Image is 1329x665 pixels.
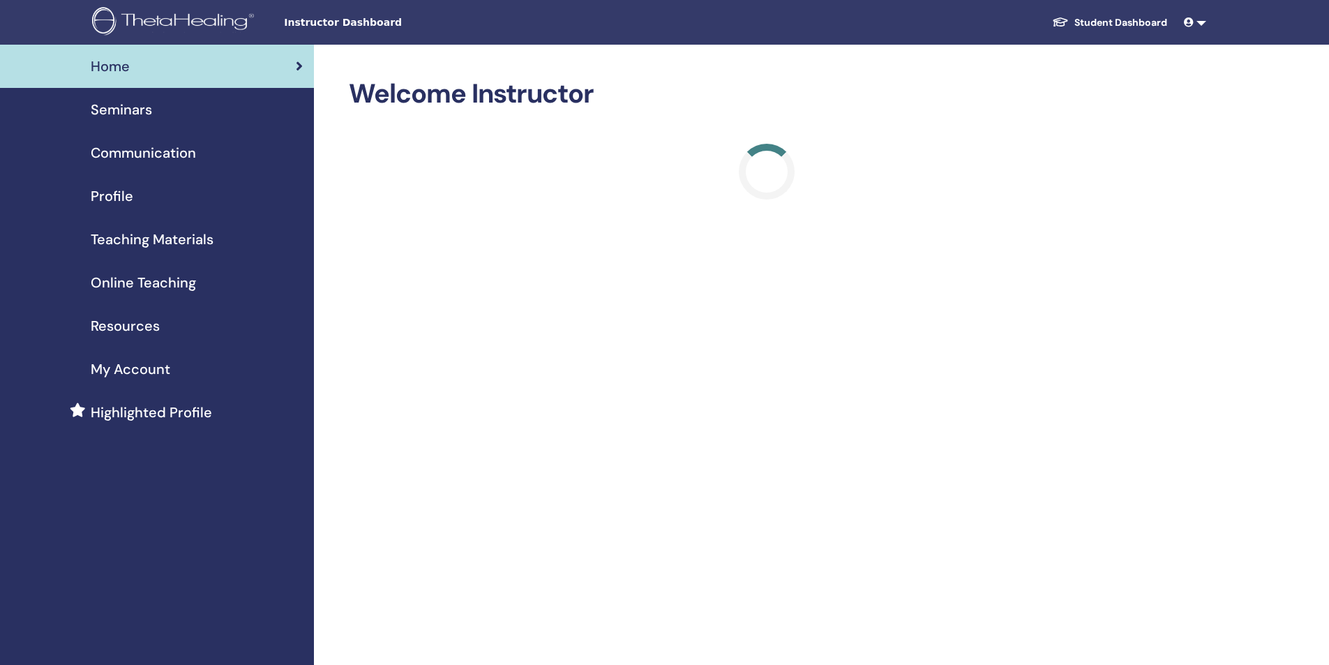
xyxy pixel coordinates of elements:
span: Teaching Materials [91,229,213,250]
a: Student Dashboard [1041,10,1178,36]
img: graduation-cap-white.svg [1052,16,1069,28]
span: Online Teaching [91,272,196,293]
span: Seminars [91,99,152,120]
span: Highlighted Profile [91,402,212,423]
span: Instructor Dashboard [284,15,493,30]
img: logo.png [92,7,259,38]
span: Communication [91,142,196,163]
span: Home [91,56,130,77]
span: My Account [91,359,170,380]
h2: Welcome Instructor [349,78,1185,110]
span: Profile [91,186,133,207]
span: Resources [91,315,160,336]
